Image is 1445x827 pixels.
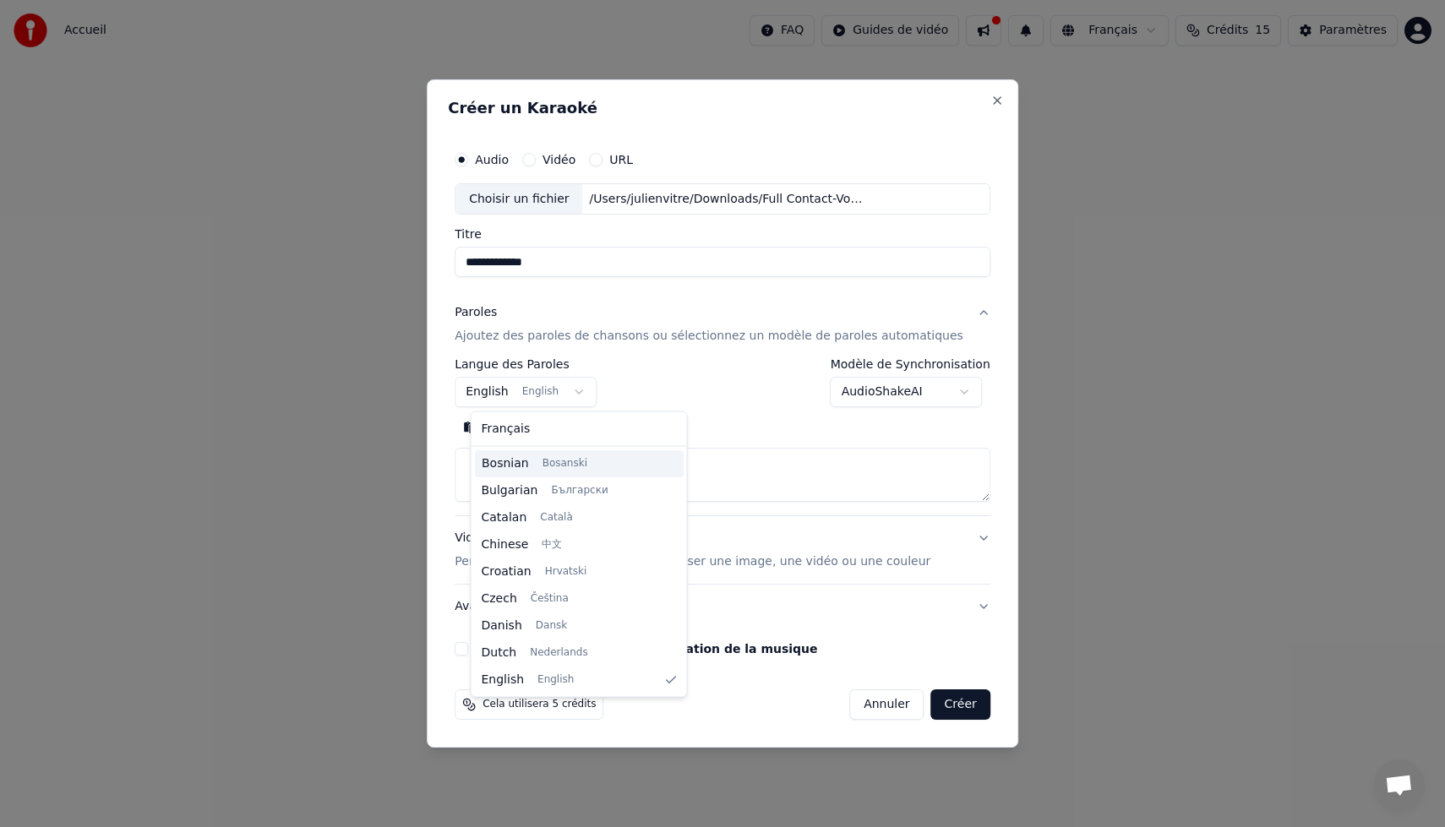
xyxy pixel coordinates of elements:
[482,421,531,438] span: Français
[482,509,527,525] span: Catalan
[531,591,569,605] span: Čeština
[482,563,532,579] span: Croatian
[482,590,517,607] span: Czech
[482,671,525,688] span: English
[537,672,574,686] span: English
[542,456,586,470] span: Bosanski
[545,564,587,578] span: Hrvatski
[530,645,587,659] span: Nederlands
[482,536,529,552] span: Chinese
[551,483,608,497] span: Български
[540,510,572,524] span: Català
[482,454,529,471] span: Bosnian
[482,617,522,634] span: Danish
[482,644,517,661] span: Dutch
[482,482,538,498] span: Bulgarian
[542,537,562,551] span: 中文
[536,618,567,632] span: Dansk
